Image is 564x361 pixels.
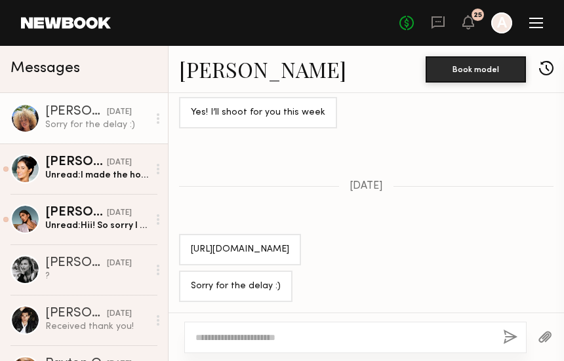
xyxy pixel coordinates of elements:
[10,61,80,76] span: Messages
[179,55,346,83] a: [PERSON_NAME]
[45,156,107,169] div: [PERSON_NAME]
[45,206,107,219] div: [PERSON_NAME]
[45,169,148,181] div: Unread: I made the hours until 4 so it was an additional hour since call time was 11 am and 30 mi...
[191,242,289,257] div: [URL][DOMAIN_NAME]
[191,105,325,121] div: Yes! I’ll shoot for you this week
[45,219,148,232] div: Unread: Hii! So sorry I am just seeing this. I am on set [DATE], but thank you so much for thinki...
[107,308,132,320] div: [DATE]
[107,106,132,119] div: [DATE]
[45,257,107,270] div: [PERSON_NAME]
[107,207,132,219] div: [DATE]
[426,63,526,74] a: Book model
[426,56,526,83] button: Book model
[45,307,107,320] div: [PERSON_NAME]
[191,279,281,294] div: Sorry for the delay :)
[45,105,107,119] div: [PERSON_NAME]
[45,320,148,333] div: Received thank you!
[107,157,132,169] div: [DATE]
[491,12,512,33] a: A
[45,119,148,131] div: Sorry for the delay :)
[350,181,383,192] span: [DATE]
[45,270,148,282] div: ?
[473,12,482,19] div: 25
[107,257,132,270] div: [DATE]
